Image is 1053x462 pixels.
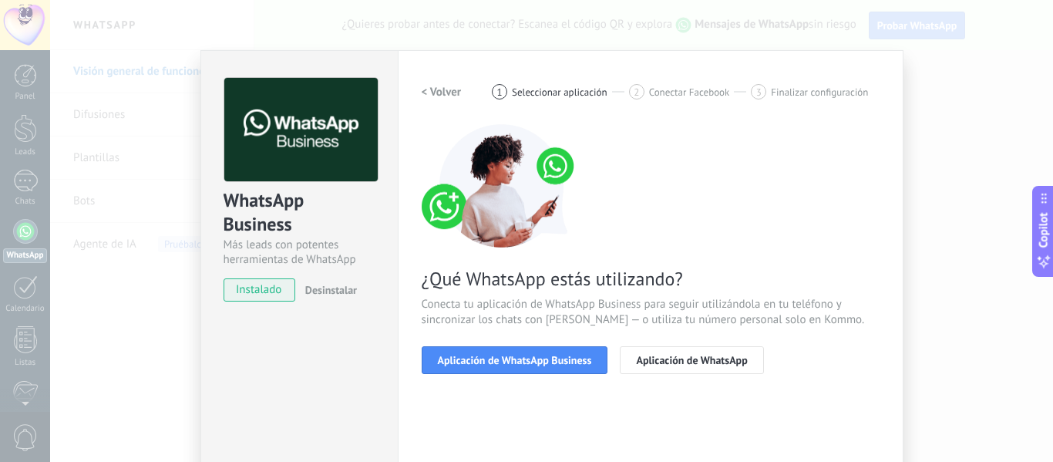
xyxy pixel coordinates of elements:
span: Aplicación de WhatsApp Business [438,355,592,366]
span: Conecta tu aplicación de WhatsApp Business para seguir utilizándola en tu teléfono y sincronizar ... [422,297,880,328]
span: ¿Qué WhatsApp estás utilizando? [422,267,880,291]
div: WhatsApp Business [224,188,375,238]
button: Desinstalar [299,278,357,302]
span: 2 [634,86,639,99]
span: Desinstalar [305,283,357,297]
img: connect number [422,124,584,248]
span: Copilot [1036,212,1051,248]
span: Seleccionar aplicación [512,86,607,98]
button: Aplicación de WhatsApp Business [422,346,608,374]
span: Finalizar configuración [771,86,868,98]
span: Aplicación de WhatsApp [636,355,747,366]
div: Más leads con potentes herramientas de WhatsApp [224,238,375,267]
h2: < Volver [422,85,462,99]
button: Aplicación de WhatsApp [620,346,763,374]
span: 1 [497,86,503,99]
button: < Volver [422,78,462,106]
span: 3 [756,86,762,99]
img: logo_main.png [224,78,378,182]
span: instalado [224,278,294,302]
span: Conectar Facebook [649,86,730,98]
